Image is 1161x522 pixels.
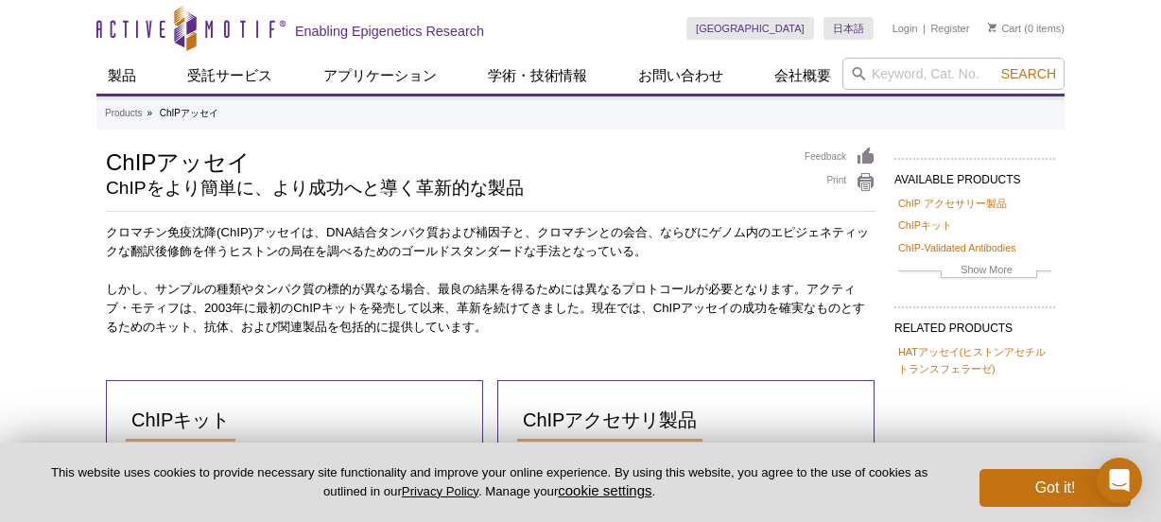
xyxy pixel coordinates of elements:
[106,223,875,261] p: クロマチン免疫沈降(ChIP)アッセイは、DNA結合タンパク質および補因子と、クロマチンとの会合、ならびにゲノム内のエピジェネティックな翻訳後修飾を伴うヒストンの局在を調べるためのゴールドスタン...
[842,58,1065,90] input: Keyword, Cat. No.
[176,58,284,94] a: 受託サービス
[923,17,926,40] li: |
[131,409,230,430] span: ChIPキット
[898,217,952,234] a: ChIPキット
[558,482,651,498] button: cookie settings
[823,17,874,40] a: 日本語
[106,147,786,175] h1: ChIPアッセイ
[930,22,969,35] a: Register
[147,108,152,118] li: »
[627,58,735,94] a: お問い合わせ
[402,484,478,498] a: Privacy Policy
[898,239,1016,256] a: ChIP-Validated Antibodies
[523,409,697,430] span: ChIPアクセサリ製品
[126,400,235,442] a: ChIPキット
[312,58,448,94] a: アプリケーション
[1097,458,1142,503] div: Open Intercom Messenger
[517,400,702,442] a: ChIPアクセサリ製品
[892,22,918,35] a: Login
[96,58,147,94] a: 製品
[996,65,1062,82] button: Search
[898,195,1007,212] a: ChIP アクセサリー製品
[763,58,842,94] a: 会社概要
[988,23,996,32] img: Your Cart
[105,105,142,122] a: Products
[295,23,484,40] h2: Enabling Epigenetics Research
[988,17,1065,40] li: (0 items)
[805,147,875,167] a: Feedback
[898,343,1051,377] a: HATアッセイ(ヒストンアセチルトランスフェラーゼ)
[160,108,218,118] li: ChIPアッセイ
[894,306,1055,340] h2: RELATED PRODUCTS
[894,158,1055,192] h2: AVAILABLE PRODUCTS
[477,58,598,94] a: 学術・技術情報
[686,17,814,40] a: [GEOGRAPHIC_DATA]
[1001,66,1056,81] span: Search
[805,172,875,193] a: Print
[30,464,948,500] p: This website uses cookies to provide necessary site functionality and improve your online experie...
[979,469,1131,507] button: Got it!
[988,22,1021,35] a: Cart
[106,180,786,197] h2: ChIPをより簡単に、より成功へと導く革新的な製品
[898,261,1051,283] a: Show More
[106,280,875,337] p: しかし、サンプルの種類やタンパク質の標的が異なる場合、最良の結果を得るためには異なるプロトコールが必要となります。アクティブ・モティフは、2003年に最初のChIPキットを発売して以来、革新を続...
